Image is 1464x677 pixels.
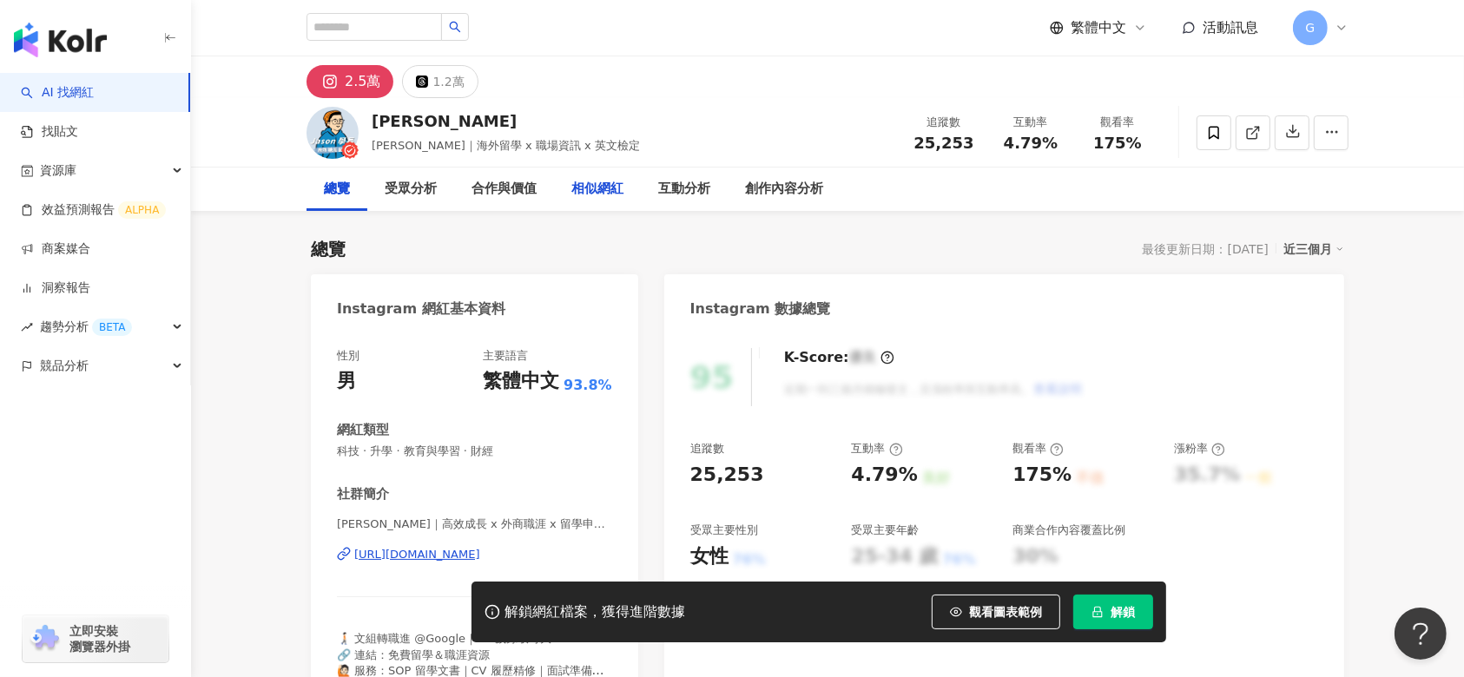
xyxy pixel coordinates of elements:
div: 解鎖網紅檔案，獲得進階數據 [504,603,685,621]
a: chrome extension立即安裝 瀏覽器外掛 [23,615,168,662]
div: 合作與價值 [472,179,537,200]
div: 1.2萬 [432,69,464,94]
span: 競品分析 [40,346,89,385]
div: 互動率 [998,114,1064,131]
div: 2.5萬 [345,69,380,94]
div: 4.79% [851,462,917,489]
div: 漲粉率 [1174,441,1225,457]
div: 觀看率 [1012,441,1064,457]
div: 創作內容分析 [745,179,823,200]
span: 資源庫 [40,151,76,190]
div: 男 [337,368,356,395]
span: 活動訊息 [1203,19,1258,36]
div: 互動分析 [658,179,710,200]
span: 趨勢分析 [40,307,132,346]
span: [PERSON_NAME]｜高效成長 x 外商職涯 x 留學申請 | [PERSON_NAME] [337,516,612,532]
div: 互動率 [851,441,902,457]
div: Instagram 網紅基本資料 [337,299,505,319]
div: 女性 [690,543,729,570]
div: 觀看率 [1085,114,1151,131]
button: 2.5萬 [307,65,393,98]
span: search [449,21,461,33]
a: 洞察報告 [21,279,90,297]
a: [URL][DOMAIN_NAME] [337,547,612,562]
img: chrome extension [28,625,62,653]
div: [URL][DOMAIN_NAME] [354,547,480,562]
div: 總覽 [311,237,346,261]
div: 追蹤數 [690,441,724,457]
div: 25,253 [690,462,764,489]
div: 主要語言 [483,348,528,364]
span: G [1306,18,1316,37]
div: BETA [92,319,132,336]
div: K-Score : [784,348,894,367]
span: 繁體中文 [1071,18,1126,37]
div: 追蹤數 [911,114,977,131]
div: 受眾分析 [385,179,437,200]
div: 繁體中文 [483,368,559,395]
span: lock [1091,606,1104,618]
div: 最後更新日期：[DATE] [1143,242,1269,256]
span: [PERSON_NAME]｜海外留學 x 職場資訊 x 英文檢定 [372,139,640,152]
span: 立即安裝 瀏覽器外掛 [69,623,130,654]
div: 商業合作內容覆蓋比例 [1012,523,1125,538]
span: rise [21,321,33,333]
div: 相似網紅 [571,179,623,200]
button: 1.2萬 [402,65,478,98]
a: 商案媒合 [21,240,90,258]
div: 近三個月 [1283,238,1344,260]
div: 總覽 [324,179,350,200]
div: 受眾主要年齡 [851,523,919,538]
span: 科技 · 升學 · 教育與學習 · 財經 [337,444,612,459]
a: 找貼文 [21,123,78,141]
span: 解鎖 [1111,605,1135,619]
span: 觀看圖表範例 [969,605,1042,619]
img: logo [14,23,107,57]
span: 175% [1093,135,1142,152]
span: 93.8% [564,376,612,395]
a: 效益預測報告ALPHA [21,201,166,219]
img: KOL Avatar [307,107,359,159]
button: 解鎖 [1073,595,1153,629]
div: 性別 [337,348,359,364]
a: searchAI 找網紅 [21,84,94,102]
span: 25,253 [913,134,973,152]
div: [PERSON_NAME] [372,110,640,132]
div: 網紅類型 [337,421,389,439]
div: 175% [1012,462,1072,489]
div: 受眾主要性別 [690,523,758,538]
span: 4.79% [1004,135,1058,152]
button: 觀看圖表範例 [932,595,1060,629]
div: 社群簡介 [337,485,389,503]
div: Instagram 數據總覽 [690,299,831,319]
